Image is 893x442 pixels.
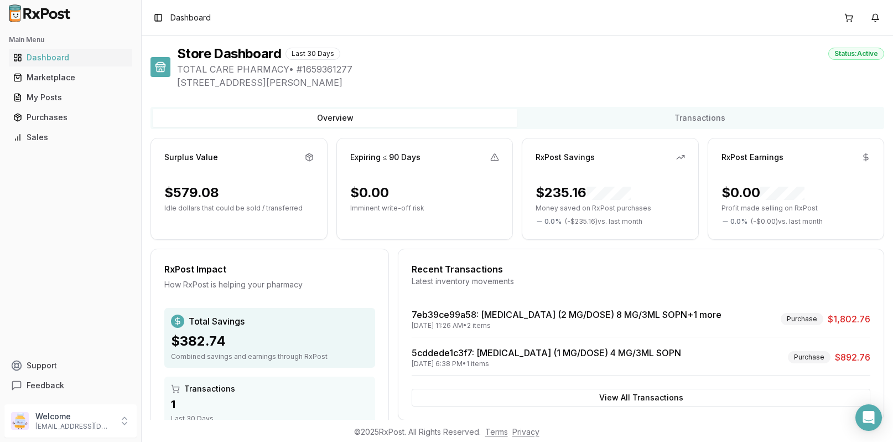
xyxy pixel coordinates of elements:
a: Privacy [512,427,539,436]
div: Recent Transactions [412,263,870,276]
div: RxPost Impact [164,263,375,276]
a: Marketplace [9,68,132,88]
span: ( - $0.00 ) vs. last month [751,217,823,226]
a: Purchases [9,107,132,127]
div: RxPost Savings [536,152,595,163]
h1: Store Dashboard [177,45,281,63]
div: $579.08 [164,184,219,202]
p: Idle dollars that could be sold / transferred [164,204,314,213]
a: Dashboard [9,48,132,68]
div: 1 [171,397,368,412]
h2: Main Menu [9,35,132,44]
p: Profit made selling on RxPost [721,204,871,213]
a: Terms [485,427,508,436]
span: [STREET_ADDRESS][PERSON_NAME] [177,76,884,89]
div: Purchases [13,112,128,123]
div: Sales [13,132,128,143]
div: [DATE] 11:26 AM • 2 items [412,321,721,330]
span: $1,802.76 [828,312,870,326]
button: Dashboard [4,49,137,66]
p: Money saved on RxPost purchases [536,204,685,213]
nav: breadcrumb [170,12,211,23]
div: $235.16 [536,184,631,202]
span: Total Savings [189,315,245,328]
div: Latest inventory movements [412,276,870,287]
button: Purchases [4,109,137,126]
span: 0.0 % [730,217,747,226]
span: $892.76 [835,351,870,364]
div: Expiring ≤ 90 Days [350,152,421,163]
div: Open Intercom Messenger [855,404,882,431]
div: $0.00 [350,184,389,202]
button: Support [4,356,137,376]
div: $0.00 [721,184,804,202]
div: $382.74 [171,332,368,350]
div: Surplus Value [164,152,218,163]
p: Welcome [35,411,112,422]
p: Imminent write-off risk [350,204,500,213]
div: How RxPost is helping your pharmacy [164,279,375,290]
div: RxPost Earnings [721,152,783,163]
div: Status: Active [828,48,884,60]
button: Sales [4,129,137,146]
div: My Posts [13,92,128,103]
span: ( - $235.16 ) vs. last month [565,217,642,226]
a: 7eb39ce99a58: [MEDICAL_DATA] (2 MG/DOSE) 8 MG/3ML SOPN+1 more [412,309,721,320]
span: TOTAL CARE PHARMACY • # 1659361277 [177,63,884,76]
img: RxPost Logo [4,4,75,22]
span: 0.0 % [544,217,562,226]
div: Last 30 Days [285,48,340,60]
span: Feedback [27,380,64,391]
button: Transactions [517,109,882,127]
button: My Posts [4,89,137,106]
span: Transactions [184,383,235,394]
a: Sales [9,127,132,147]
button: View All Transactions [412,389,870,407]
div: Marketplace [13,72,128,83]
button: Feedback [4,376,137,395]
a: My Posts [9,88,132,107]
div: Purchase [781,313,823,325]
img: User avatar [11,412,29,430]
div: Dashboard [13,52,128,63]
div: Purchase [788,351,830,363]
a: 5cddede1c3f7: [MEDICAL_DATA] (1 MG/DOSE) 4 MG/3ML SOPN [412,347,681,358]
button: Marketplace [4,69,137,86]
button: Overview [153,109,517,127]
div: [DATE] 6:38 PM • 1 items [412,359,681,368]
p: [EMAIL_ADDRESS][DOMAIN_NAME] [35,422,112,431]
div: Last 30 Days [171,414,368,423]
span: Dashboard [170,12,211,23]
div: Combined savings and earnings through RxPost [171,352,368,361]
